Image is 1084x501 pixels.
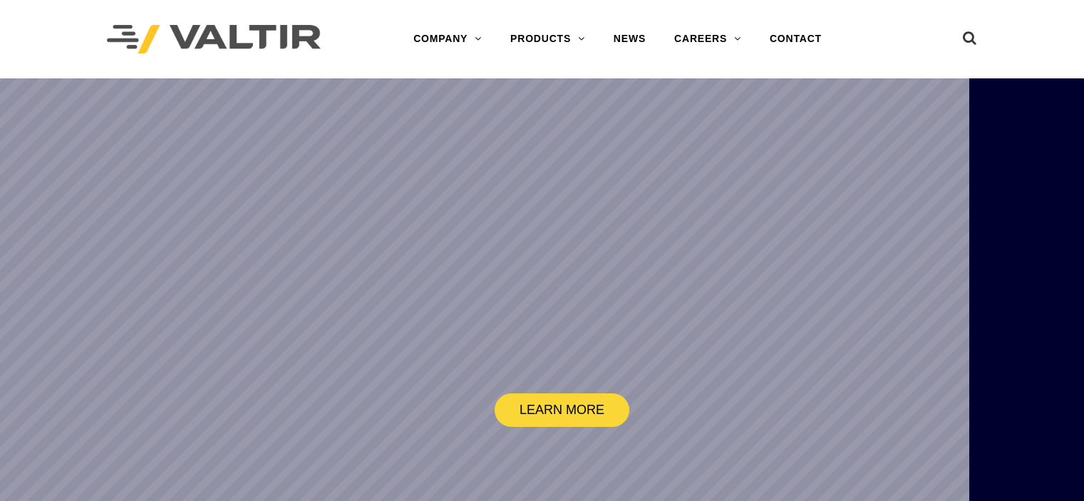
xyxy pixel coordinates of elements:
a: NEWS [599,25,660,53]
a: CONTACT [755,25,836,53]
a: LEARN MORE [495,393,629,427]
a: PRODUCTS [496,25,599,53]
img: Valtir [107,25,321,54]
a: CAREERS [660,25,755,53]
a: COMPANY [399,25,496,53]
